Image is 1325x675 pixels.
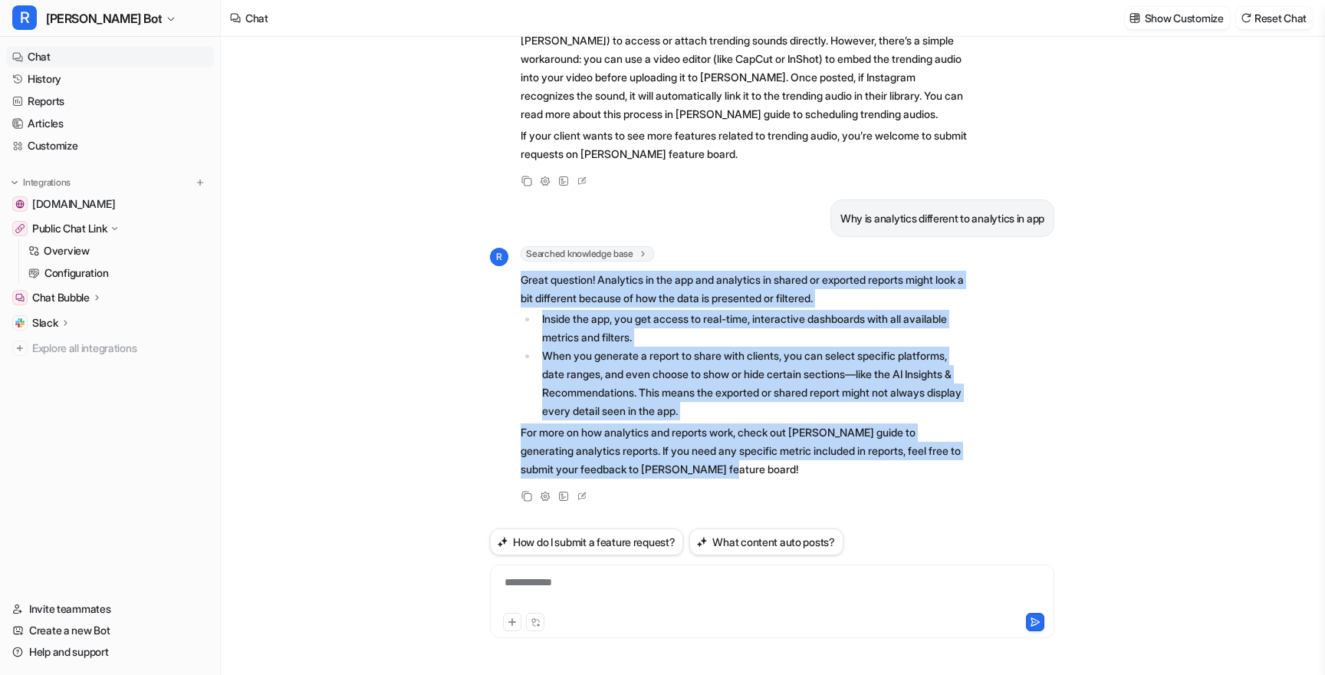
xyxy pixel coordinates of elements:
[6,113,214,134] a: Articles
[6,46,214,67] a: Chat
[32,290,90,305] p: Chat Bubble
[32,315,58,331] p: Slack
[521,13,969,123] p: When it comes to trending audio, Instagram’s API doesn’t allow any scheduler (not just [PERSON_NA...
[32,221,107,236] p: Public Chat Link
[490,248,508,266] span: R
[538,347,969,420] li: When you generate a report to share with clients, you can select specific platforms, date ranges,...
[1241,12,1251,24] img: reset
[6,68,214,90] a: History
[6,135,214,156] a: Customize
[32,336,208,361] span: Explore all integrations
[1129,12,1140,24] img: customize
[490,528,683,555] button: How do I submit a feature request?
[46,8,162,29] span: [PERSON_NAME] Bot
[840,209,1044,228] p: Why is analytics different to analytics in app
[195,177,205,188] img: menu_add.svg
[521,127,969,163] p: If your client wants to see more features related to trending audio, you’re welcome to submit req...
[44,243,90,258] p: Overview
[521,271,969,308] p: Great question! Analytics in the app and analytics in shared or exported reports might look a bit...
[1236,7,1313,29] button: Reset Chat
[689,528,843,555] button: What content auto posts?
[1125,7,1230,29] button: Show Customize
[12,5,37,30] span: R
[15,318,25,328] img: Slack
[494,575,1050,610] div: To enrich screen reader interactions, please activate Accessibility in Grammarly extension settings
[6,91,214,112] a: Reports
[6,598,214,620] a: Invite teammates
[6,193,214,215] a: getrella.com[DOMAIN_NAME]
[44,265,108,281] p: Configuration
[6,175,75,190] button: Integrations
[6,620,214,641] a: Create a new Bot
[12,341,28,356] img: explore all integrations
[22,240,214,262] a: Overview
[538,310,969,347] li: Inside the app, you get access to real-time, interactive dashboards with all available metrics an...
[15,224,25,233] img: Public Chat Link
[32,196,115,212] span: [DOMAIN_NAME]
[9,177,20,188] img: expand menu
[23,176,71,189] p: Integrations
[15,199,25,209] img: getrella.com
[1145,10,1224,26] p: Show Customize
[521,246,654,262] span: Searched knowledge base
[6,337,214,359] a: Explore all integrations
[15,293,25,302] img: Chat Bubble
[6,641,214,663] a: Help and support
[521,423,969,479] p: For more on how analytics and reports work, check out [PERSON_NAME] guide to generating analytics...
[22,262,214,284] a: Configuration
[245,10,268,26] div: Chat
